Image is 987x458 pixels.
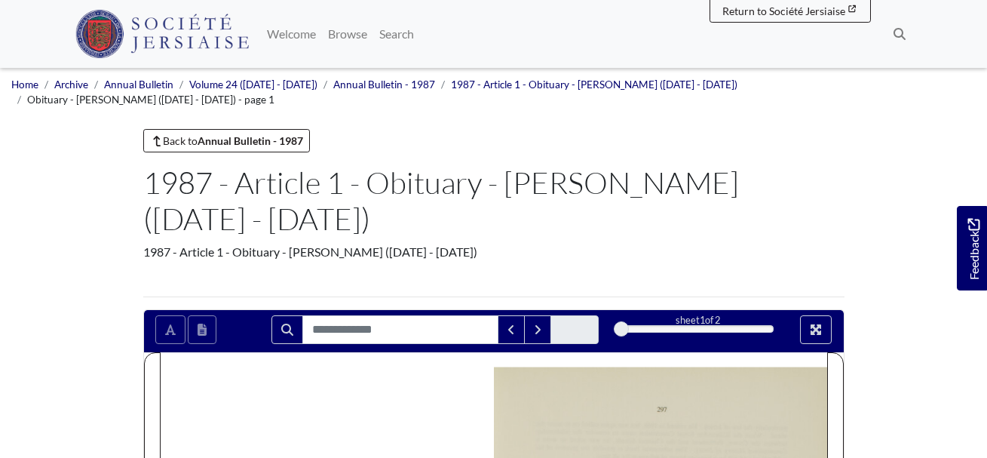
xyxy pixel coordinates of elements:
span: 1 [700,314,705,326]
button: Next Match [524,315,551,344]
div: sheet of 2 [621,313,774,327]
a: Archive [54,78,88,91]
a: Welcome [261,19,322,49]
button: Toggle text selection (Alt+T) [155,315,185,344]
a: Browse [322,19,373,49]
button: Full screen mode [800,315,832,344]
a: Annual Bulletin [104,78,173,91]
img: Société Jersiaise [75,10,250,58]
a: Would you like to provide feedback? [957,206,987,290]
div: 1987 - Article 1 - Obituary - [PERSON_NAME] ([DATE] - [DATE]) [143,243,844,261]
a: Société Jersiaise logo [75,6,250,62]
strong: Annual Bulletin - 1987 [198,134,303,147]
span: Obituary - [PERSON_NAME] ([DATE] - [DATE]) - page 1 [27,94,274,106]
a: Back toAnnual Bulletin - 1987 [143,129,311,152]
a: Home [11,78,38,91]
input: Search for [302,315,498,344]
a: Volume 24 ([DATE] - [DATE]) [189,78,317,91]
button: Search [271,315,303,344]
span: Return to Société Jersiaise [722,5,845,17]
h1: 1987 - Article 1 - Obituary - [PERSON_NAME] ([DATE] - [DATE]) [143,164,844,237]
button: Previous Match [498,315,525,344]
a: Annual Bulletin - 1987 [333,78,435,91]
button: Open transcription window [188,315,216,344]
a: 1987 - Article 1 - Obituary - [PERSON_NAME] ([DATE] - [DATE]) [451,78,737,91]
span: Feedback [964,219,982,280]
a: Search [373,19,420,49]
